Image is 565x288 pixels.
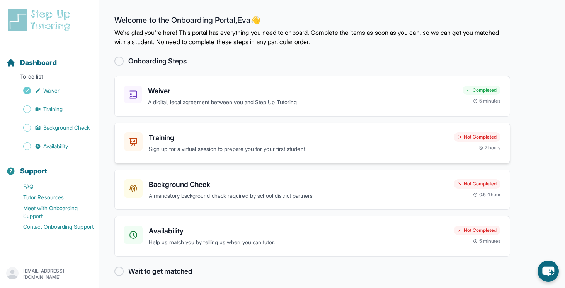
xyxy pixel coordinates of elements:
[114,170,510,210] a: Background CheckA mandatory background check required by school district partnersNot Completed0.5...
[114,15,510,28] h2: Welcome to the Onboarding Portal, Eva 👋
[454,179,500,189] div: Not Completed
[473,238,500,244] div: 5 minutes
[43,124,90,132] span: Background Check
[3,45,95,71] button: Dashboard
[148,98,456,107] p: A digital, legal agreement between you and Step Up Tutoring
[6,57,57,68] a: Dashboard
[23,268,92,280] p: [EMAIL_ADDRESS][DOMAIN_NAME]
[6,181,99,192] a: FAQ
[128,56,187,67] h2: Onboarding Steps
[114,76,510,117] a: WaiverA digital, legal agreement between you and Step Up TutoringCompleted5 minutes
[114,123,510,163] a: TrainingSign up for a virtual session to prepare you for your first student!Not Completed2 hours
[149,238,448,247] p: Help us match you by telling us when you can tutor.
[20,166,48,177] span: Support
[149,192,448,201] p: A mandatory background check required by school district partners
[6,8,75,33] img: logo
[473,98,500,104] div: 5 minutes
[6,122,99,133] a: Background Check
[20,57,57,68] span: Dashboard
[114,216,510,257] a: AvailabilityHelp us match you by telling us when you can tutor.Not Completed5 minutes
[43,105,63,113] span: Training
[473,192,500,198] div: 0.5-1 hour
[6,104,99,115] a: Training
[149,226,448,237] h3: Availability
[6,267,92,281] button: [EMAIL_ADDRESS][DOMAIN_NAME]
[6,203,99,221] a: Meet with Onboarding Support
[3,73,95,84] p: To-do list
[3,153,95,180] button: Support
[43,142,68,150] span: Availability
[148,86,456,96] h3: Waiver
[149,145,448,154] p: Sign up for a virtual session to prepare you for your first student!
[149,132,448,143] h3: Training
[128,266,192,277] h2: Wait to get matched
[6,221,99,232] a: Contact Onboarding Support
[6,192,99,203] a: Tutor Resources
[6,141,99,152] a: Availability
[478,145,501,151] div: 2 hours
[463,86,500,95] div: Completed
[43,87,60,94] span: Waiver
[149,179,448,190] h3: Background Check
[6,85,99,96] a: Waiver
[454,226,500,235] div: Not Completed
[538,261,559,282] button: chat-button
[454,132,500,142] div: Not Completed
[114,28,510,46] p: We're glad you're here! This portal has everything you need to onboard. Complete the items as soo...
